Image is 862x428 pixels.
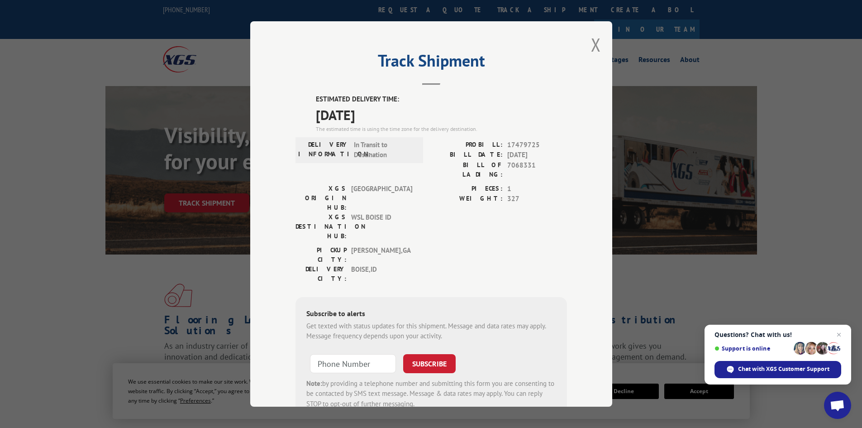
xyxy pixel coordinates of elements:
[714,361,841,378] div: Chat with XGS Customer Support
[431,194,503,204] label: WEIGHT:
[591,33,601,57] button: Close modal
[431,140,503,150] label: PROBILL:
[714,345,791,352] span: Support is online
[351,212,412,241] span: WSL BOISE ID
[431,160,503,179] label: BILL OF LADING:
[351,245,412,264] span: [PERSON_NAME] , GA
[833,329,844,340] span: Close chat
[295,54,567,72] h2: Track Shipment
[298,140,349,160] label: DELIVERY INFORMATION:
[306,379,556,409] div: by providing a telephone number and submitting this form you are consenting to be contacted by SM...
[507,194,567,204] span: 327
[295,245,347,264] label: PICKUP CITY:
[507,150,567,160] span: [DATE]
[310,354,396,373] input: Phone Number
[316,94,567,105] label: ESTIMATED DELIVERY TIME:
[316,105,567,125] span: [DATE]
[824,392,851,419] div: Open chat
[316,125,567,133] div: The estimated time is using the time zone for the delivery destination.
[351,264,412,284] span: BOISE , ID
[431,184,503,194] label: PIECES:
[295,264,347,284] label: DELIVERY CITY:
[507,184,567,194] span: 1
[507,140,567,150] span: 17479725
[306,379,322,388] strong: Note:
[431,150,503,160] label: BILL DATE:
[738,365,829,373] span: Chat with XGS Customer Support
[507,160,567,179] span: 7068331
[714,331,841,338] span: Questions? Chat with us!
[306,321,556,341] div: Get texted with status updates for this shipment. Message and data rates may apply. Message frequ...
[354,140,415,160] span: In Transit to Destination
[351,184,412,212] span: [GEOGRAPHIC_DATA]
[306,308,556,321] div: Subscribe to alerts
[295,212,347,241] label: XGS DESTINATION HUB:
[403,354,456,373] button: SUBSCRIBE
[295,184,347,212] label: XGS ORIGIN HUB:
